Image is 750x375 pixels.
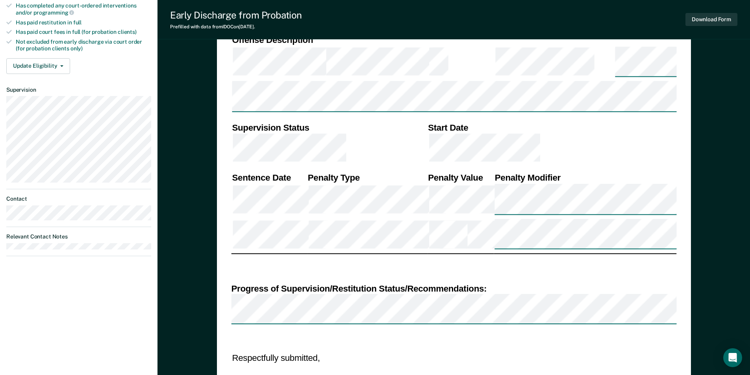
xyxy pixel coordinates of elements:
th: Offense Description [231,34,325,46]
div: Has paid restitution in [16,19,151,26]
th: Start Date [427,122,676,133]
div: Progress of Supervision/Restitution Status/Recommendations: [231,283,676,294]
div: Has completed any court-ordered interventions and/or [16,2,151,16]
div: Open Intercom Messenger [723,348,742,367]
button: Update Eligibility [6,58,70,74]
span: full [73,19,81,26]
dt: Relevant Contact Notes [6,233,151,240]
dt: Contact [6,196,151,202]
dt: Supervision [6,87,151,93]
th: Penalty Modifier [494,172,676,183]
th: Supervision Status [231,122,427,133]
div: Prefilled with data from IDOC on [DATE] . [170,24,302,30]
th: Sentence Date [231,172,307,183]
div: Has paid court fees in full (for probation [16,29,151,35]
span: clients) [118,29,137,35]
td: Respectfully submitted, [231,351,524,364]
span: only) [70,45,83,52]
th: Penalty Type [307,172,427,183]
div: Not excluded from early discharge via court order (for probation clients [16,39,151,52]
th: Penalty Value [427,172,494,183]
span: programming [33,9,74,16]
div: Early Discharge from Probation [170,9,302,21]
button: Download Form [685,13,737,26]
